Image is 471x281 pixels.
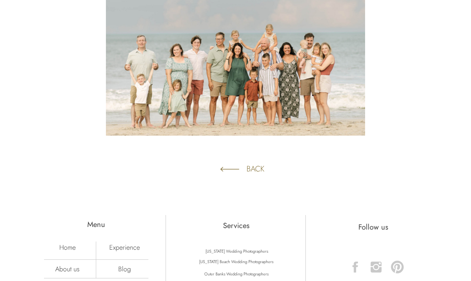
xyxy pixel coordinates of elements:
[428,5,460,17] a: Contact Us
[98,265,151,273] a: Blog
[370,5,396,17] a: Experience
[98,243,151,251] a: Experience
[191,271,282,279] a: Outer Banks Wedding Photographers
[405,5,422,17] a: Blog
[191,258,282,267] a: [US_STATE] Beach Wedding Photographers
[41,243,94,251] a: Home
[182,221,291,232] h2: Services
[319,222,428,231] h2: Follow us
[6,3,97,17] p: [PERSON_NAME] & [PERSON_NAME]
[199,248,275,256] a: [US_STATE] Wedding Photographers
[42,220,151,233] h2: Menu
[247,164,262,174] a: back
[41,265,94,273] a: About us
